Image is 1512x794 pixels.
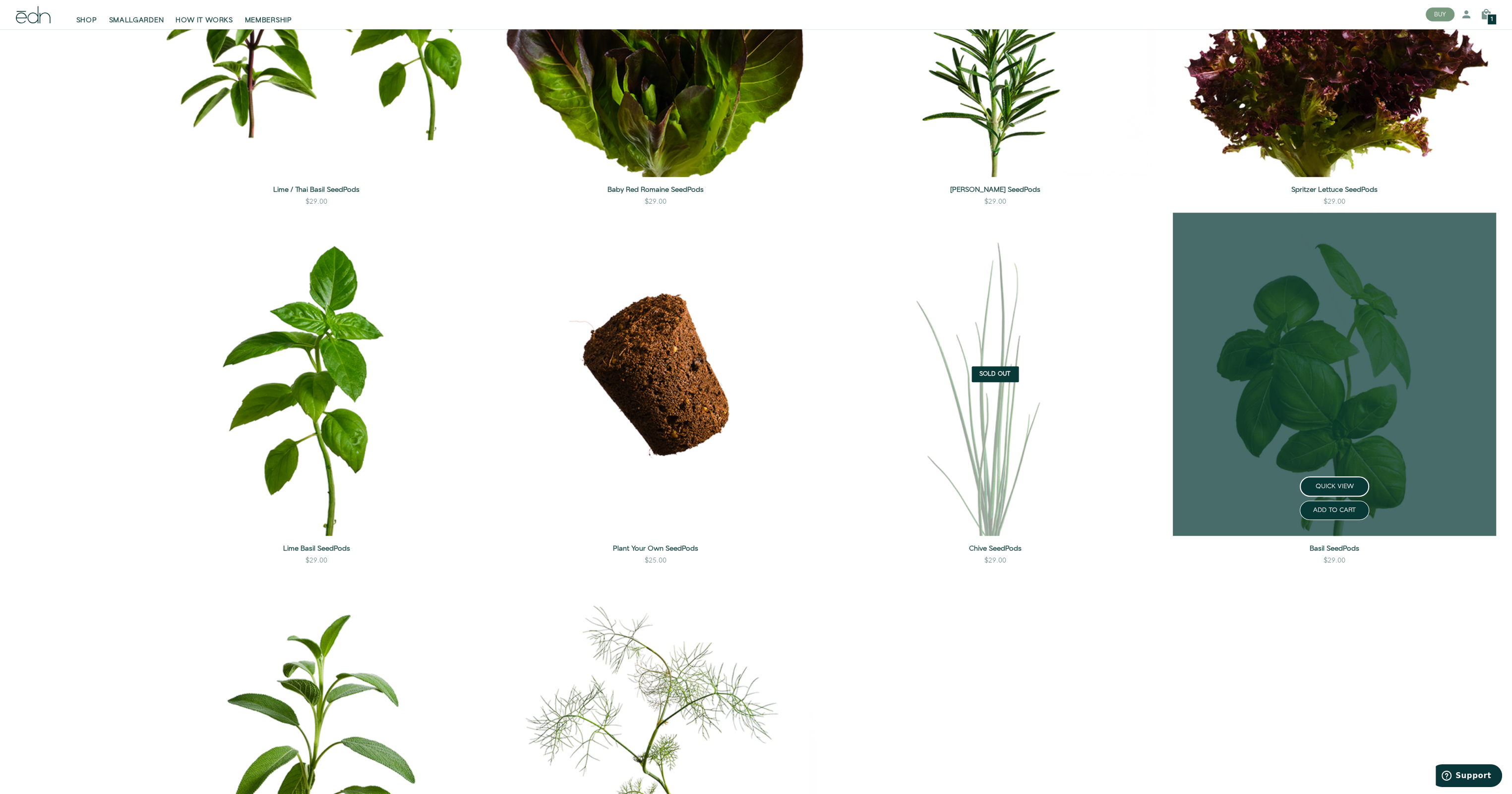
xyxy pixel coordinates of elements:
[1173,185,1496,195] a: Spritzer Lettuce SeedPods
[245,16,292,26] span: MEMBERSHIP
[984,197,1006,207] div: $29.00
[305,556,327,566] div: $29.00
[834,213,1157,536] img: Chive SeedPods
[834,544,1157,554] a: Chive SeedPods
[155,544,478,554] a: Lime Basil SeedPods
[305,197,327,207] div: $29.00
[1300,476,1369,497] button: QUICK VIEW
[645,197,666,207] div: $29.00
[70,4,103,26] a: SHOP
[494,544,817,554] a: Plant Your Own SeedPods
[979,371,1011,377] span: Sold Out
[155,185,478,195] a: Lime / Thai Basil SeedPods
[109,16,164,26] span: SMALLGARDEN
[1300,501,1369,520] button: ADD TO CART
[176,16,233,26] span: HOW IT WORKS
[1324,556,1345,566] div: $29.00
[103,4,170,26] a: SMALLGARDEN
[984,556,1006,566] div: $29.00
[1436,764,1502,789] iframe: Opens a widget where you can find more information
[1426,8,1454,22] button: BUY
[645,556,666,566] div: $25.00
[155,213,478,536] img: Lime Basil SeedPods
[834,185,1157,195] a: [PERSON_NAME] SeedPods
[76,16,97,26] span: SHOP
[494,185,817,195] a: Baby Red Romaine SeedPods
[1491,17,1493,23] span: 1
[239,4,298,26] a: MEMBERSHIP
[1324,197,1345,207] div: $29.00
[170,4,239,26] a: HOW IT WORKS
[1173,544,1496,554] a: Basil SeedPods
[494,213,817,536] img: Plant Your Own SeedPods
